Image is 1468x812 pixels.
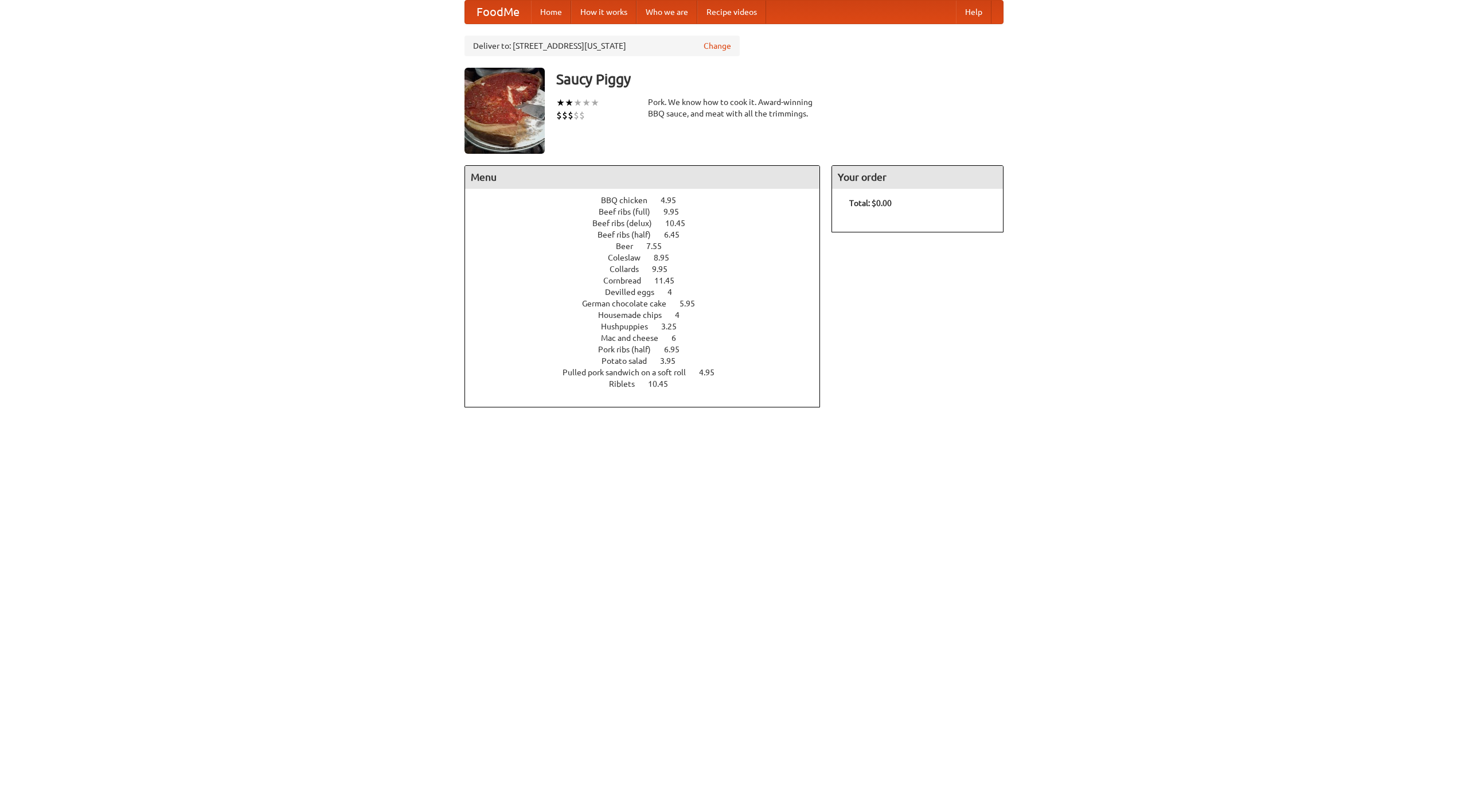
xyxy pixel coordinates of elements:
a: Recipe videos [697,1,766,24]
span: 4 [675,310,691,320]
a: Beef ribs (delux) 10.45 [592,219,706,228]
span: Hushpuppies [601,322,659,331]
div: Deliver to: [STREET_ADDRESS][US_STATE] [464,36,740,56]
li: ★ [582,96,591,109]
span: 5.95 [680,299,706,308]
span: BBQ chicken [601,196,659,205]
li: $ [579,109,585,122]
span: Pork ribs (half) [598,345,662,354]
li: $ [573,109,579,122]
a: Hushpuppies 3.25 [601,322,698,331]
span: Cornbread [603,276,653,285]
li: $ [568,109,573,122]
span: Housemade chips [598,310,673,320]
a: Beef ribs (half) 6.45 [598,230,701,239]
span: Coleslaw [608,253,652,262]
span: Beef ribs (half) [598,230,662,239]
a: Coleslaw 8.95 [608,253,690,262]
span: 3.95 [660,356,687,366]
a: Potato salad 3.95 [602,356,697,366]
a: FoodMe [465,1,531,24]
span: 9.95 [663,207,690,216]
li: $ [556,109,562,122]
span: 4.95 [699,368,726,377]
span: Riblets [609,379,646,388]
span: 11.45 [654,276,686,285]
span: 6 [671,333,688,343]
span: 10.45 [648,379,680,388]
a: How it works [571,1,637,24]
span: 8.95 [654,253,681,262]
a: Beer 7.55 [616,242,683,251]
li: ★ [573,96,582,109]
span: 9.95 [652,265,679,274]
a: Home [531,1,571,24]
span: 7.55 [646,242,673,251]
a: Cornbread 11.45 [603,276,696,285]
span: Beer [616,242,645,251]
a: Devilled eggs 4 [605,287,693,297]
a: Help [956,1,991,24]
li: ★ [556,96,565,109]
span: 4.95 [661,196,688,205]
h4: Menu [465,166,819,189]
span: Beef ribs (delux) [592,219,663,228]
h4: Your order [832,166,1003,189]
div: Pork. We know how to cook it. Award-winning BBQ sauce, and meat with all the trimmings. [648,96,820,119]
span: Potato salad [602,356,658,366]
a: Collards 9.95 [610,265,689,274]
li: $ [562,109,568,122]
a: Who we are [637,1,697,24]
span: 4 [667,287,684,297]
a: Pork ribs (half) 6.95 [598,345,701,354]
span: 10.45 [665,219,697,228]
a: Pulled pork sandwich on a soft roll 4.95 [563,368,736,377]
h3: Saucy Piggy [556,68,1004,91]
b: Total: $0.00 [849,199,892,208]
span: 6.45 [664,230,691,239]
span: 6.95 [664,345,691,354]
a: BBQ chicken 4.95 [601,196,697,205]
a: Beef ribs (full) 9.95 [599,207,700,216]
span: Mac and cheese [601,333,670,343]
img: angular.jpg [464,68,545,154]
span: Pulled pork sandwich on a soft roll [563,368,697,377]
a: German chocolate cake 5.95 [582,299,716,308]
span: 3.25 [661,322,688,331]
li: ★ [591,96,599,109]
li: ★ [565,96,573,109]
span: Collards [610,265,650,274]
a: Housemade chips 4 [598,310,701,320]
a: Mac and cheese 6 [601,333,697,343]
span: Devilled eggs [605,287,666,297]
a: Change [704,40,731,52]
span: Beef ribs (full) [599,207,662,216]
a: Riblets 10.45 [609,379,689,388]
span: German chocolate cake [582,299,678,308]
